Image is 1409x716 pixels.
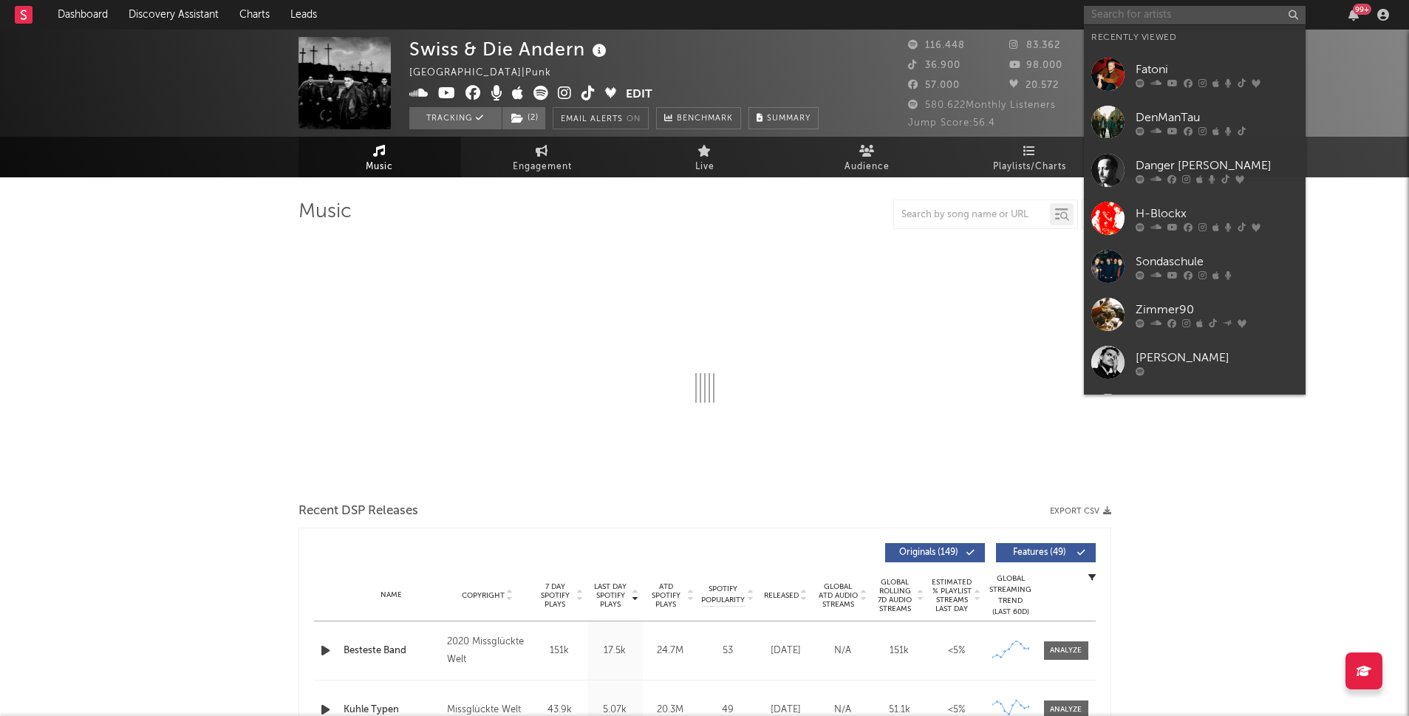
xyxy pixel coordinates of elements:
div: 2020 Missglückte Welt [447,633,528,669]
span: Spotify Popularity [701,584,745,606]
a: Audience [786,137,949,177]
input: Search for artists [1084,6,1306,24]
a: Fatoni [1084,50,1306,98]
a: Playlists/Charts [949,137,1111,177]
span: Features ( 49 ) [1006,548,1074,557]
span: Global ATD Audio Streams [818,582,859,609]
em: On [627,115,641,123]
span: 20.572 [1009,81,1059,90]
div: 151k [875,644,924,658]
div: Fatoni [1136,61,1298,78]
span: Jump Score: 56.4 [908,118,995,128]
a: [PERSON_NAME] [1084,386,1306,434]
span: 57.000 [908,81,960,90]
span: Global Rolling 7D Audio Streams [875,578,915,613]
div: Recently Viewed [1091,29,1298,47]
button: Edit [626,86,652,104]
a: Benchmark [656,107,741,129]
span: Estimated % Playlist Streams Last Day [932,578,972,613]
span: Engagement [513,158,572,176]
a: Danger [PERSON_NAME] [1084,146,1306,194]
span: 7 Day Spotify Plays [536,582,575,609]
button: Summary [748,107,819,129]
div: 99 + [1353,4,1371,15]
a: Sondaschule [1084,242,1306,290]
a: [PERSON_NAME] [1084,338,1306,386]
a: Zimmer90 [1084,290,1306,338]
button: Tracking [409,107,502,129]
a: H-Blockx [1084,194,1306,242]
button: Email AlertsOn [553,107,649,129]
span: Recent DSP Releases [298,502,418,520]
div: 24.7M [646,644,695,658]
span: 98.000 [1009,61,1062,70]
button: (2) [502,107,545,129]
span: Benchmark [677,110,733,128]
div: Sondaschule [1136,253,1298,270]
span: ATD Spotify Plays [646,582,686,609]
span: 116.448 [908,41,965,50]
div: [PERSON_NAME] [1136,349,1298,366]
div: H-Blockx [1136,205,1298,222]
div: Danger [PERSON_NAME] [1136,157,1298,174]
div: [DATE] [761,644,811,658]
span: Copyright [462,591,505,600]
div: 17.5k [591,644,639,658]
div: Swiss & Die Andern [409,37,610,61]
span: Audience [845,158,890,176]
a: Besteste Band [344,644,440,658]
input: Search by song name or URL [894,209,1050,221]
span: Released [764,591,799,600]
div: N/A [818,644,867,658]
span: Summary [767,115,811,123]
div: 151k [536,644,584,658]
a: Music [298,137,461,177]
div: 53 [702,644,754,658]
span: Music [366,158,393,176]
span: Originals ( 149 ) [895,548,963,557]
span: ( 2 ) [502,107,546,129]
a: Engagement [461,137,624,177]
span: 83.362 [1009,41,1060,50]
button: 99+ [1348,9,1359,21]
div: Zimmer90 [1136,301,1298,318]
div: Name [344,590,440,601]
div: <5% [932,644,981,658]
a: DenManTau [1084,98,1306,146]
span: Playlists/Charts [993,158,1066,176]
button: Features(49) [996,543,1096,562]
a: Live [624,137,786,177]
div: [GEOGRAPHIC_DATA] | Punk [409,64,568,82]
span: 36.900 [908,61,961,70]
div: Global Streaming Trend (Last 60D) [989,573,1033,618]
button: Export CSV [1050,507,1111,516]
div: DenManTau [1136,109,1298,126]
span: Last Day Spotify Plays [591,582,630,609]
span: 580.622 Monthly Listeners [908,100,1056,110]
button: Originals(149) [885,543,985,562]
span: Live [695,158,714,176]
